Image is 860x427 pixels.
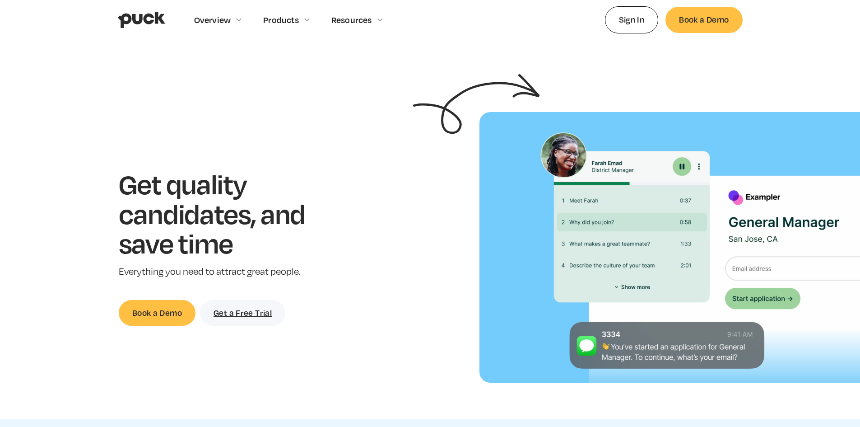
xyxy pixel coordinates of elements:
a: Sign In [605,6,659,33]
a: Get a Free Trial [200,300,285,326]
div: Overview [194,15,231,25]
a: Book a Demo [665,7,742,33]
div: Resources [331,15,372,25]
div: Products [263,15,299,25]
h1: Get quality candidates, and save time [119,169,333,258]
p: Everything you need to attract great people. [119,265,333,278]
a: Book a Demo [119,300,195,326]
